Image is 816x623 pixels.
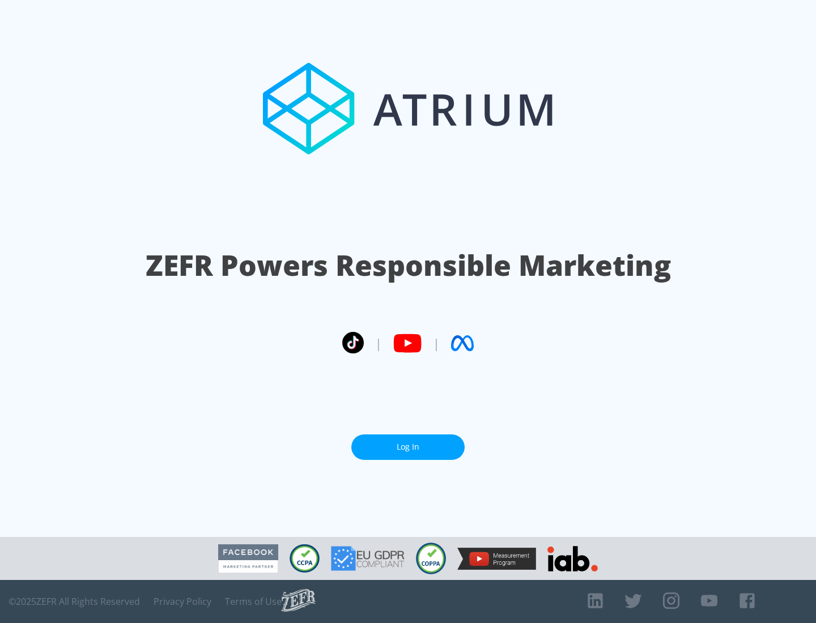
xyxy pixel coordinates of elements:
span: © 2025 ZEFR All Rights Reserved [8,596,140,607]
a: Terms of Use [225,596,282,607]
a: Privacy Policy [154,596,211,607]
img: Facebook Marketing Partner [218,544,278,573]
img: COPPA Compliant [416,543,446,574]
a: Log In [351,434,465,460]
span: | [433,335,440,352]
img: GDPR Compliant [331,546,405,571]
img: CCPA Compliant [290,544,320,573]
span: | [375,335,382,352]
h1: ZEFR Powers Responsible Marketing [146,246,671,285]
img: YouTube Measurement Program [457,548,536,570]
img: IAB [547,546,598,571]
